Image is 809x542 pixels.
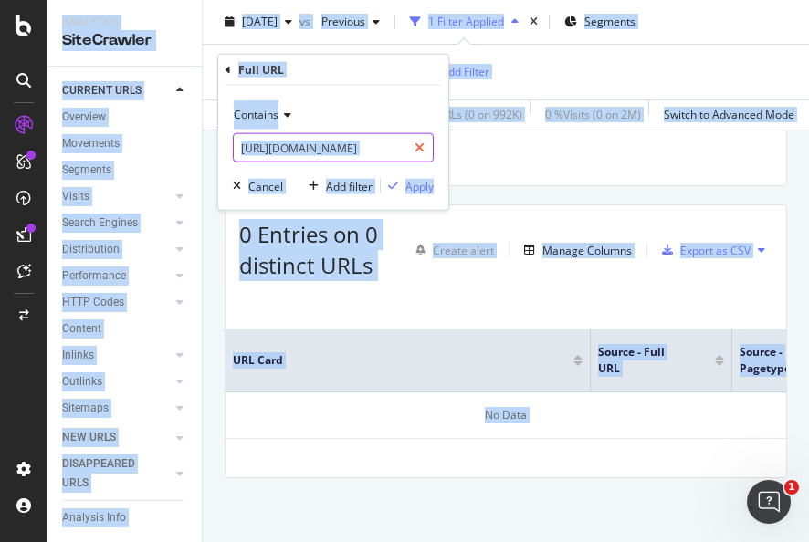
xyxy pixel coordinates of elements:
div: NEW URLS [62,428,116,447]
div: Performance [62,266,126,286]
div: Add filter [326,178,373,193]
a: Content [62,319,189,339]
span: Segments [584,14,636,29]
span: Contains [234,107,278,122]
div: Inlinks [62,346,94,365]
div: Full URL [238,62,284,78]
div: Manage Columns [542,243,632,258]
div: times [526,13,541,31]
span: URL Card [233,352,569,369]
div: Apply [405,178,434,193]
button: Create alert [408,235,494,265]
button: Manage Columns [517,239,632,261]
a: Overview [62,108,189,127]
a: CURRENT URLS [62,81,171,100]
button: [DATE] [217,7,299,36]
div: Overview [62,108,106,127]
a: Inlinks [62,346,171,365]
div: 0 % Visits ( 0 on 2M ) [545,107,641,122]
div: 0 % URLs ( 0 on 992K ) [418,107,522,122]
div: No Data [226,392,786,439]
div: DISAPPEARED URLS [62,454,154,493]
div: HTTP Codes [62,293,124,312]
a: Distribution [62,240,171,259]
div: Content [62,319,101,339]
div: Segments [62,161,111,180]
span: Previous [314,14,365,29]
button: Apply [381,177,434,195]
button: Cancel [226,177,283,195]
button: Switch to Advanced Mode [657,100,794,130]
a: Analysis Info [62,508,189,527]
a: Search Engines [62,214,171,233]
button: Previous [314,7,387,36]
a: DISAPPEARED URLS [62,454,171,493]
span: 2025 Sep. 7th [242,14,278,29]
a: Sitemaps [62,399,171,418]
div: Sitemaps [62,399,109,418]
div: Export as CSV [680,243,751,258]
a: Segments [62,161,189,180]
a: Performance [62,266,171,286]
div: Movements [62,134,120,153]
div: Visits [62,187,89,206]
div: Add Filter [441,64,489,79]
a: Movements [62,134,189,153]
iframe: Intercom live chat [747,480,791,524]
div: Analytics [62,15,187,30]
a: Visits [62,187,171,206]
div: Distribution [62,240,120,259]
div: 1 Filter Applied [428,14,504,29]
a: HTTP Codes [62,293,171,312]
a: NEW URLS [62,428,171,447]
div: Analysis Info [62,508,126,527]
button: Segments [557,7,643,36]
button: Export as CSV [655,235,751,265]
div: CURRENT URLS [62,81,142,100]
button: 1 Filter Applied [403,7,526,36]
span: 0 Entries on 0 distinct URLs [239,219,378,280]
div: SiteCrawler [62,30,187,51]
span: Source - Full URL [598,344,688,377]
span: vs [299,14,314,29]
div: Outlinks [62,372,102,391]
span: 1 [784,480,799,495]
div: Switch to Advanced Mode [664,107,794,122]
a: Outlinks [62,372,171,391]
button: Add filter [301,177,373,195]
div: Create alert [433,243,494,258]
div: Cancel [248,178,283,193]
div: Search Engines [62,214,138,233]
button: Add Filter [416,61,489,83]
